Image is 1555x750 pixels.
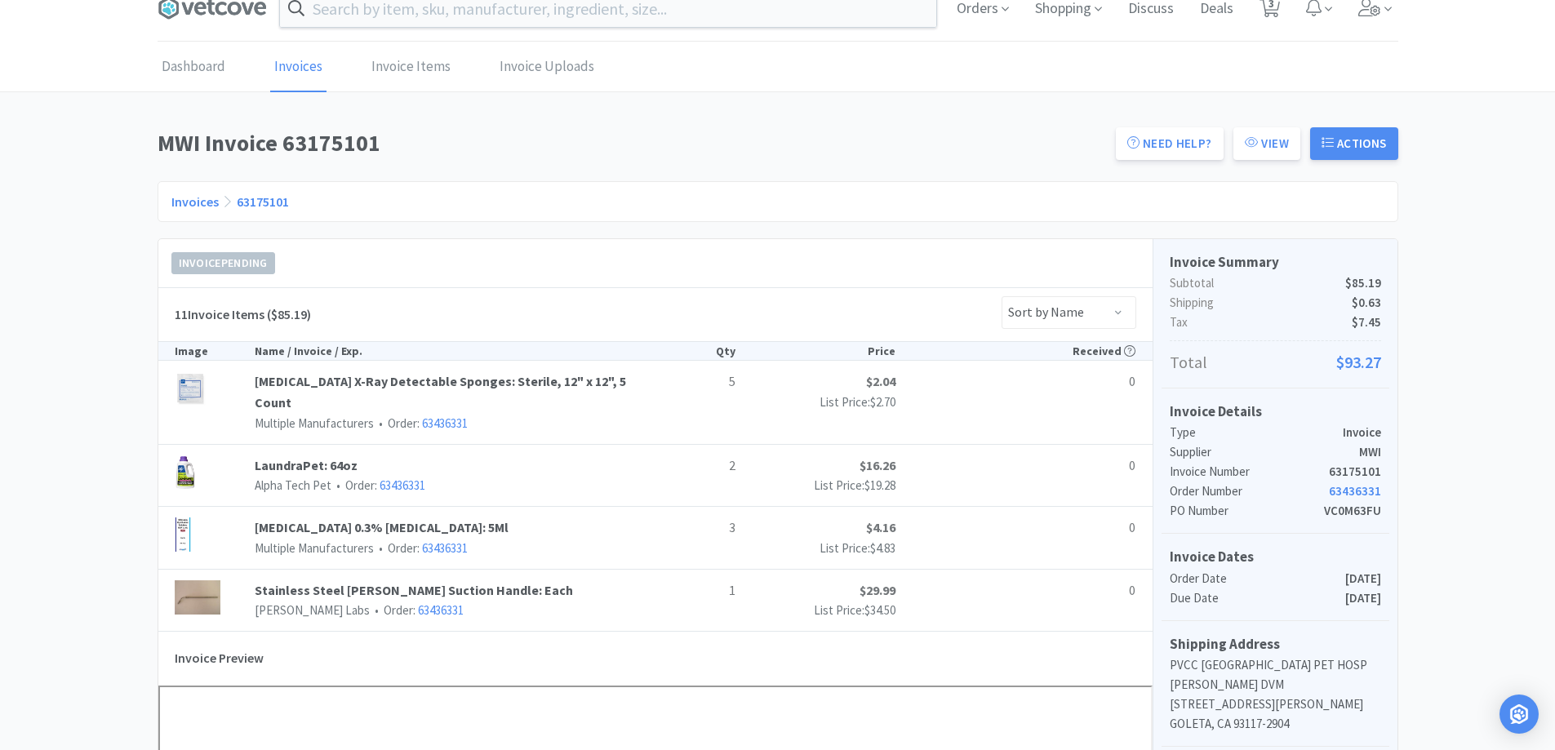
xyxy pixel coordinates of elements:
[1170,655,1381,695] p: PVCC [GEOGRAPHIC_DATA] PET HOSP [PERSON_NAME] DVM
[1253,3,1286,18] a: 3
[1170,401,1381,423] h5: Invoice Details
[1170,695,1381,714] p: [STREET_ADDRESS][PERSON_NAME]
[655,342,735,360] div: Qty
[1193,2,1240,16] a: Deals
[866,519,895,535] strong: $4.16
[655,455,735,477] p: 2
[255,580,655,601] a: Stainless Steel [PERSON_NAME] Suction Handle: Each
[255,602,370,618] span: [PERSON_NAME] Labs
[864,602,895,618] span: $34.50
[1170,423,1343,442] p: Type
[735,539,895,558] p: List Price:
[175,304,311,326] h5: 11 Invoice Items ($85.19)
[735,476,895,495] p: List Price:
[374,415,468,431] span: Order:
[655,580,735,601] p: 1
[495,42,598,92] a: Invoice Uploads
[255,517,655,539] a: [MEDICAL_DATA] 0.3% [MEDICAL_DATA]: 5Ml
[1310,127,1398,160] button: Actions
[171,193,219,210] a: Invoices
[175,640,264,677] h5: Invoice Preview
[1170,313,1381,332] p: Tax
[1329,483,1381,499] a: 63436331
[255,371,655,413] a: [MEDICAL_DATA] X-Ray Detectable Sponges: Sterile, 12" x 12", 5 Count
[1499,695,1539,734] div: Open Intercom Messenger
[1233,127,1300,160] button: View
[158,42,229,92] a: Dashboard
[422,540,468,556] a: 63436331
[1170,546,1381,568] h5: Invoice Dates
[1170,273,1381,293] p: Subtotal
[1015,371,1135,393] div: 0
[175,371,207,406] img: acd4f237931f47f9b5773856c299ca8c_371178.png
[376,415,385,431] span: •
[1116,127,1224,160] a: Need Help?
[1170,251,1381,273] h5: Invoice Summary
[334,477,343,493] span: •
[1345,569,1381,588] p: [DATE]
[374,540,468,556] span: Order:
[255,477,331,493] span: Alpha Tech Pet
[1170,293,1381,313] p: Shipping
[864,477,895,493] span: $19.28
[1170,633,1381,655] h5: Shipping Address
[1015,517,1135,539] div: 0
[1352,313,1381,332] span: $7.45
[158,125,1106,162] h1: MWI Invoice 63175101
[860,582,895,598] strong: $29.99
[255,540,374,556] span: Multiple Manufacturers
[1170,482,1329,501] p: Order Number
[1015,580,1135,601] div: 0
[175,580,220,615] img: 59023971aef448929d24d662361bd1fe_4494.png
[866,373,895,389] strong: $2.04
[1073,344,1135,358] span: Received
[735,342,895,360] div: Price
[735,601,895,620] p: List Price:
[870,540,895,556] span: $4.83
[1359,442,1381,462] p: MWI
[1170,349,1381,375] p: Total
[380,477,425,493] a: 63436331
[870,394,895,410] span: $2.70
[1015,455,1135,477] div: 0
[1170,501,1324,521] p: PO Number
[376,540,385,556] span: •
[172,253,274,273] span: Invoice Pending
[1122,2,1180,16] a: Discuss
[1343,423,1381,442] p: Invoice
[735,393,895,412] p: List Price:
[655,517,735,539] p: 3
[372,602,381,618] span: •
[270,42,327,92] a: Invoices
[175,517,192,552] img: 2651e3361e2e4aa49f306d7a49f64e06_592137.png
[1170,588,1345,608] p: Due Date
[255,415,374,431] span: Multiple Manufacturers
[1352,293,1381,313] span: $0.63
[422,415,468,431] a: 63436331
[175,455,197,490] img: cc03c38caf7149b28ce2274c4acc3b89_16422.png
[1324,501,1381,521] p: VC0M63FU
[1345,588,1381,608] p: [DATE]
[367,42,455,92] a: Invoice Items
[370,602,464,618] span: Order:
[1170,569,1345,588] p: Order Date
[1336,349,1381,375] span: $93.27
[860,457,895,473] strong: $16.26
[1329,462,1381,482] p: 63175101
[175,342,255,360] div: Image
[331,477,425,493] span: Order:
[237,193,289,210] a: 63175101
[1170,442,1359,462] p: Supplier
[1170,462,1329,482] p: Invoice Number
[255,455,655,477] a: LaundraPet: 64oz
[1170,714,1381,734] p: GOLETA, CA 93117-2904
[1345,273,1381,293] span: $85.19
[255,342,655,360] div: Name / Invoice / Exp.
[418,602,464,618] a: 63436331
[655,371,735,393] p: 5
